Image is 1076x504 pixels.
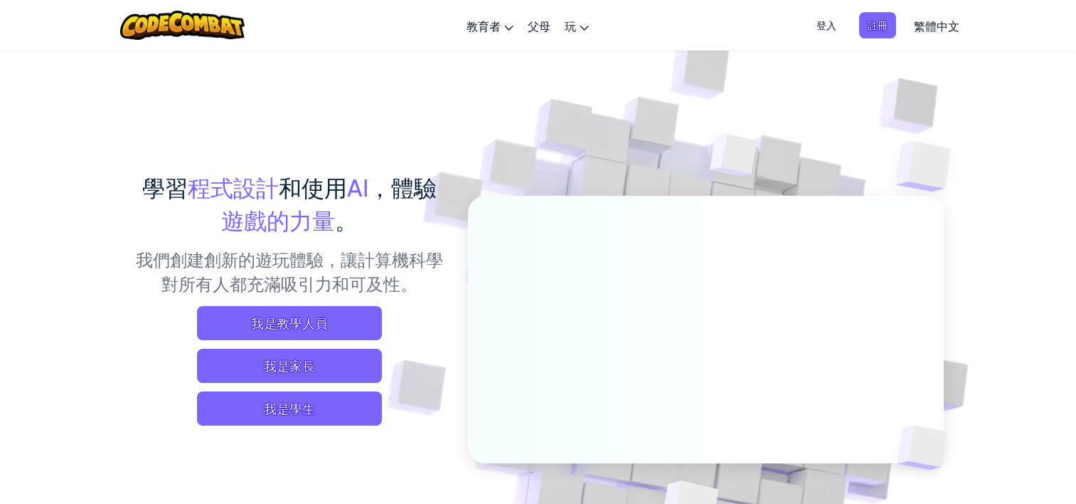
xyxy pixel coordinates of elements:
p: 我們創建創新的遊玩體驗，讓計算機科學對所有人都充滿吸引力和可及性。 [133,247,447,295]
span: 程式設計 [188,173,279,201]
img: 重疊立方體 [868,107,991,227]
span: 學習 [142,173,188,201]
a: 繁體中文 [907,6,966,45]
img: 重疊立方體 [873,396,980,500]
a: 父母 [521,6,558,45]
a: 我是教學人員 [197,306,382,340]
span: 遊戲的力量 [221,206,335,234]
a: 教育者 [459,6,521,45]
span: 繁體中文 [914,19,959,33]
img: CodeCombat 標誌 [120,11,245,40]
button: 登入 [808,12,845,38]
button: 註冊 [859,12,896,38]
span: ，體驗 [368,173,437,201]
button: 我是學生 [197,392,382,426]
span: AI [347,173,368,201]
span: 玩 [565,19,576,33]
span: 教育者 [467,19,501,33]
a: 玩 [558,6,596,45]
img: 重疊立方體 [683,106,785,212]
span: 。 [335,206,358,234]
span: 和使用 [279,173,347,201]
a: 我是家長 [197,349,382,383]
